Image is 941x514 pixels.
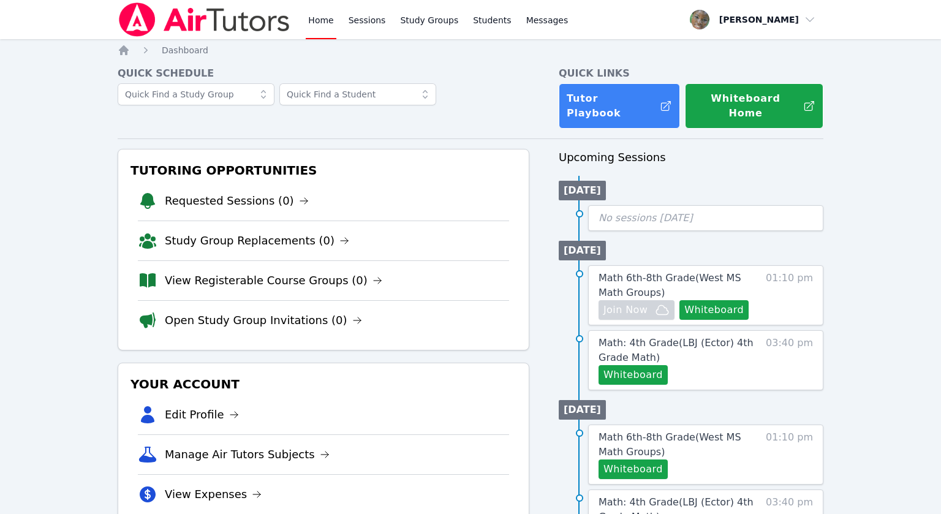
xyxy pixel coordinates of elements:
[559,241,606,260] li: [DATE]
[599,212,693,224] span: No sessions [DATE]
[118,44,823,56] nav: Breadcrumb
[559,181,606,200] li: [DATE]
[526,14,569,26] span: Messages
[165,446,330,463] a: Manage Air Tutors Subjects
[559,66,823,81] h4: Quick Links
[279,83,436,105] input: Quick Find a Student
[599,431,741,458] span: Math 6th-8th Grade ( West MS Math Groups )
[118,66,529,81] h4: Quick Schedule
[118,2,291,37] img: Air Tutors
[599,300,675,320] button: Join Now
[766,336,813,385] span: 03:40 pm
[599,337,754,363] span: Math: 4th Grade ( LBJ (Ector) 4th Grade Math )
[165,406,239,423] a: Edit Profile
[766,430,813,479] span: 01:10 pm
[128,159,519,181] h3: Tutoring Opportunities
[162,45,208,55] span: Dashboard
[118,83,274,105] input: Quick Find a Study Group
[559,149,823,166] h3: Upcoming Sessions
[162,44,208,56] a: Dashboard
[165,312,362,329] a: Open Study Group Invitations (0)
[559,400,606,420] li: [DATE]
[165,486,262,503] a: View Expenses
[599,336,760,365] a: Math: 4th Grade(LBJ (Ector) 4th Grade Math)
[165,272,382,289] a: View Registerable Course Groups (0)
[599,272,741,298] span: Math 6th-8th Grade ( West MS Math Groups )
[165,232,349,249] a: Study Group Replacements (0)
[165,192,309,210] a: Requested Sessions (0)
[685,83,823,129] button: Whiteboard Home
[599,271,760,300] a: Math 6th-8th Grade(West MS Math Groups)
[679,300,749,320] button: Whiteboard
[599,430,760,459] a: Math 6th-8th Grade(West MS Math Groups)
[599,365,668,385] button: Whiteboard
[599,459,668,479] button: Whiteboard
[128,373,519,395] h3: Your Account
[603,303,648,317] span: Join Now
[766,271,813,320] span: 01:10 pm
[559,83,680,129] a: Tutor Playbook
